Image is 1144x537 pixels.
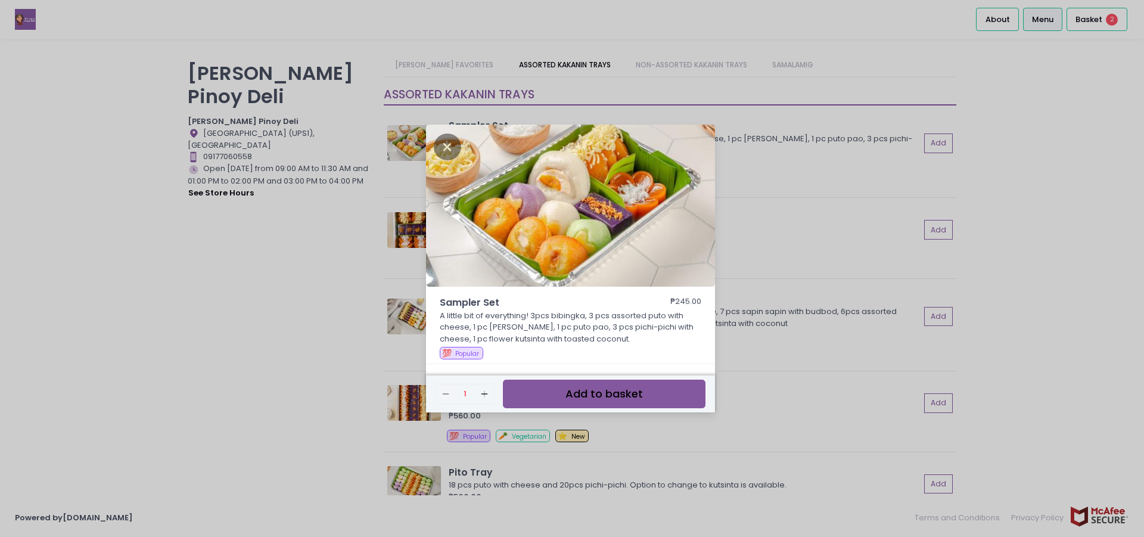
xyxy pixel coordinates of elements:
[426,125,715,287] img: Sampler Set
[670,296,701,310] div: ₱245.00
[503,380,705,409] button: Add to basket
[434,140,461,152] button: Close
[442,347,452,359] span: 💯
[455,349,479,358] span: Popular
[440,296,636,310] span: Sampler Set
[440,310,702,345] p: A little bit of everything! 3pcs bibingka, 3 pcs assorted puto with cheese, 1 pc [PERSON_NAME], 1...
